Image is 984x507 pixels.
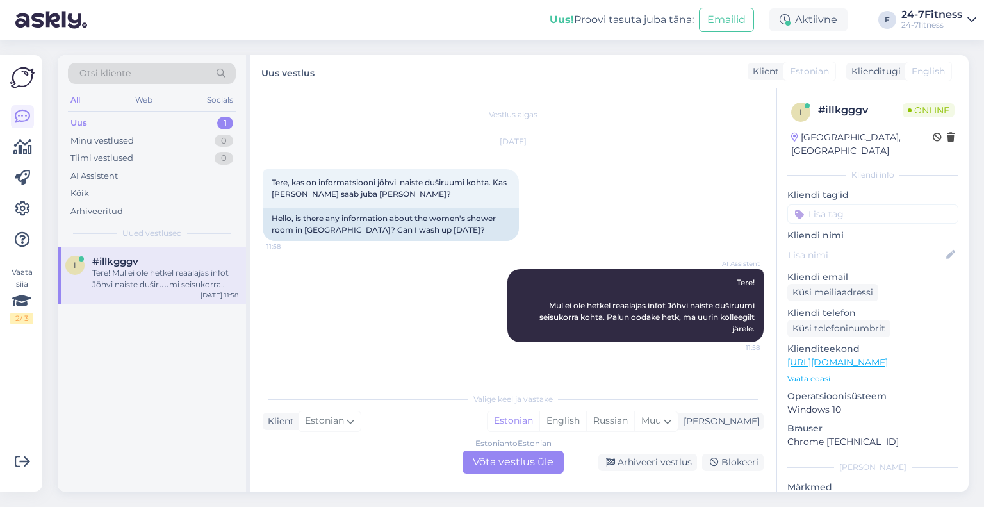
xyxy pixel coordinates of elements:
span: Muu [641,415,661,426]
p: Kliendi telefon [787,306,958,320]
div: Blokeeri [702,454,764,471]
div: 1 [217,117,233,129]
div: Arhiveeri vestlus [598,454,697,471]
p: Operatsioonisüsteem [787,390,958,403]
div: Tiimi vestlused [70,152,133,165]
div: Klienditugi [846,65,901,78]
div: F [878,11,896,29]
div: Võta vestlus üle [463,451,564,474]
span: Estonian [790,65,829,78]
input: Lisa tag [787,204,958,224]
div: AI Assistent [70,170,118,183]
span: Tere! Mul ei ole hetkel reaalajas infot Jõhvi naiste duširuumi seisukorra kohta. Palun oodake het... [539,278,757,333]
a: [URL][DOMAIN_NAME] [787,356,888,368]
button: Emailid [699,8,754,32]
b: Uus! [550,13,574,26]
div: 0 [215,152,233,165]
span: Tere, kas on informatsiooni jõhvi naiste duširuumi kohta. Kas [PERSON_NAME] saab juba [PERSON_NAME]? [272,178,509,199]
div: Uus [70,117,87,129]
span: 11:58 [266,242,315,251]
div: Küsi meiliaadressi [787,284,878,301]
p: Vaata edasi ... [787,373,958,385]
p: Kliendi tag'id [787,188,958,202]
div: Russian [586,411,634,431]
span: i [74,260,76,270]
label: Uus vestlus [261,63,315,80]
div: All [68,92,83,108]
div: Klient [263,415,294,428]
div: 24-7Fitness [901,10,962,20]
div: [DATE] 11:58 [201,290,238,300]
span: English [912,65,945,78]
p: Kliendi email [787,270,958,284]
div: Vestlus algas [263,109,764,121]
img: Askly Logo [10,65,35,90]
div: [DATE] [263,136,764,147]
div: Vaata siia [10,267,33,324]
span: #illkgggv [92,256,138,267]
div: Arhiveeritud [70,205,123,218]
p: Chrome [TECHNICAL_ID] [787,435,958,449]
span: Estonian [305,414,344,428]
div: 2 / 3 [10,313,33,324]
div: 0 [215,135,233,147]
p: Märkmed [787,481,958,494]
span: Otsi kliente [79,67,131,80]
div: Klient [748,65,779,78]
div: Hello, is there any information about the women's shower room in [GEOGRAPHIC_DATA]? Can I wash up... [263,208,519,241]
div: English [539,411,586,431]
input: Lisa nimi [788,248,944,262]
p: Windows 10 [787,403,958,417]
div: # illkgggv [818,103,903,118]
div: Kõik [70,187,89,200]
p: Klienditeekond [787,342,958,356]
div: Valige keel ja vastake [263,394,764,405]
span: i [799,107,802,117]
div: Minu vestlused [70,135,134,147]
div: 24-7fitness [901,20,962,30]
div: Kliendi info [787,169,958,181]
div: Küsi telefoninumbrit [787,320,890,337]
p: Kliendi nimi [787,229,958,242]
div: Socials [204,92,236,108]
div: Proovi tasuta juba täna: [550,12,694,28]
p: Brauser [787,422,958,435]
div: Aktiivne [769,8,848,31]
a: 24-7Fitness24-7fitness [901,10,976,30]
span: Uued vestlused [122,228,182,239]
span: 11:58 [712,343,760,353]
div: Estonian to Estonian [475,438,552,449]
span: Online [903,103,955,117]
div: [PERSON_NAME] [678,415,760,428]
div: Tere! Mul ei ole hetkel reaalajas infot Jõhvi naiste duširuumi seisukorra kohta. Palun oodake het... [92,267,238,290]
div: [PERSON_NAME] [787,461,958,473]
span: AI Assistent [712,259,760,269]
div: Web [133,92,155,108]
div: Estonian [488,411,539,431]
div: [GEOGRAPHIC_DATA], [GEOGRAPHIC_DATA] [791,131,933,158]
